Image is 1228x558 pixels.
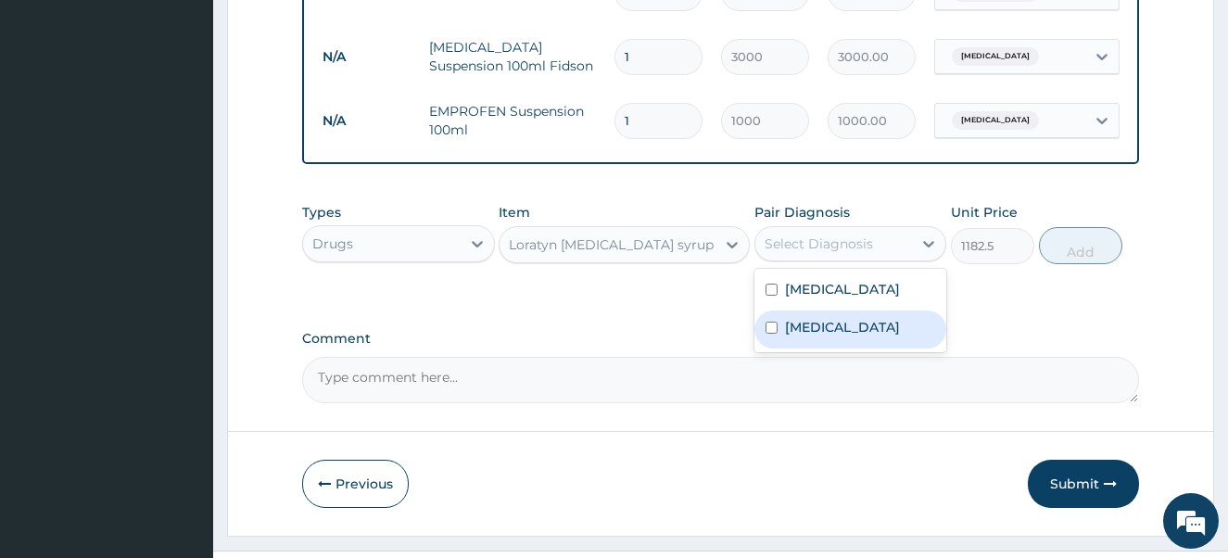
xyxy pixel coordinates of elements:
div: Minimize live chat window [304,9,348,54]
div: Chat with us now [96,104,311,128]
button: Add [1039,227,1122,264]
label: Unit Price [951,203,1018,222]
td: N/A [313,40,420,74]
div: Select Diagnosis [765,235,873,253]
td: [MEDICAL_DATA] Suspension 100ml Fidson [420,29,605,84]
label: Comment [302,331,1140,347]
label: Item [499,203,530,222]
span: We're online! [108,163,256,350]
div: Loratyn [MEDICAL_DATA] syrup [509,235,714,254]
img: d_794563401_company_1708531726252_794563401 [34,93,75,139]
button: Submit [1028,460,1139,508]
label: [MEDICAL_DATA] [785,280,900,298]
td: N/A [313,104,420,138]
span: [MEDICAL_DATA] [952,111,1039,130]
label: Pair Diagnosis [754,203,850,222]
td: EMPROFEN Suspension 100ml [420,93,605,148]
label: Types [302,205,341,221]
label: [MEDICAL_DATA] [785,318,900,336]
span: [MEDICAL_DATA] [952,47,1039,66]
button: Previous [302,460,409,508]
textarea: Type your message and hit 'Enter' [9,366,353,431]
div: Drugs [312,235,353,253]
